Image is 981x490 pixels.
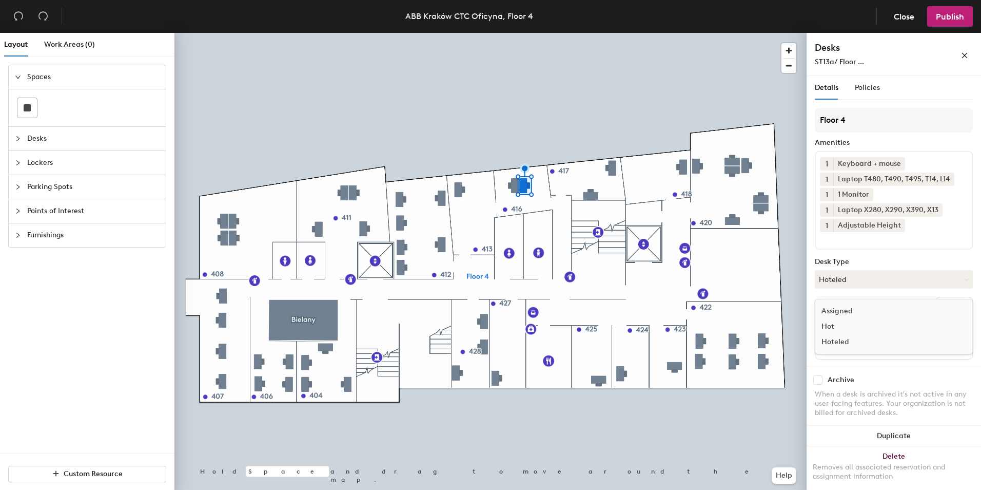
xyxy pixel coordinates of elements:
div: Hoteled [815,334,918,350]
button: 1 [820,219,833,232]
span: 1 [826,159,828,169]
span: Spaces [27,65,160,89]
button: Ungroup [935,297,973,314]
button: 1 [820,173,833,186]
div: Desk Type [815,258,973,266]
button: Close [885,6,923,27]
div: Laptop X280, X290, X390, X13 [833,203,943,217]
span: Close [894,12,914,22]
div: Removes all associated reservation and assignment information [813,463,975,481]
span: Layout [4,40,28,49]
span: undo [13,11,24,21]
span: Desks [27,127,160,150]
span: 1 [826,220,828,231]
div: When a desk is archived it's not active in any user-facing features. Your organization is not bil... [815,390,973,418]
button: Duplicate [807,426,981,446]
span: collapsed [15,136,21,142]
div: Archive [828,376,854,384]
button: Undo (⌘ + Z) [8,6,29,27]
button: 1 [820,157,833,171]
div: 1 Monitor [833,188,873,201]
button: Publish [927,6,973,27]
span: ST13a/ Floor ... [815,58,864,66]
span: Custom Resource [64,469,123,478]
div: Amenities [815,139,973,147]
button: 1 [820,188,833,201]
button: Custom Resource [8,466,166,482]
span: Publish [936,12,964,22]
h4: Desks [815,41,928,54]
span: 1 [826,190,828,200]
span: collapsed [15,208,21,214]
button: Hoteled [815,270,973,289]
div: Assigned [815,304,918,319]
div: Hot [815,319,918,334]
span: Details [815,83,838,92]
span: collapsed [15,232,21,238]
span: Furnishings [27,223,160,247]
span: 1 [826,174,828,185]
span: 1 [826,205,828,216]
button: Help [772,467,796,484]
span: Policies [855,83,880,92]
span: collapsed [15,160,21,166]
span: Lockers [27,151,160,175]
button: 1 [820,203,833,217]
div: Adjustable Height [833,219,905,232]
span: Work Areas (0) [44,40,95,49]
span: Points of Interest [27,199,160,223]
button: Redo (⌘ + ⇧ + Z) [33,6,53,27]
div: Keyboard + mouse [833,157,905,171]
span: close [961,52,968,59]
div: Laptop T480, T490, T495, T14, L14 [833,173,954,186]
span: Parking Spots [27,175,160,199]
span: expanded [15,74,21,80]
span: collapsed [15,184,21,190]
div: ABB Kraków CTC Oficyna, Floor 4 [405,10,533,23]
